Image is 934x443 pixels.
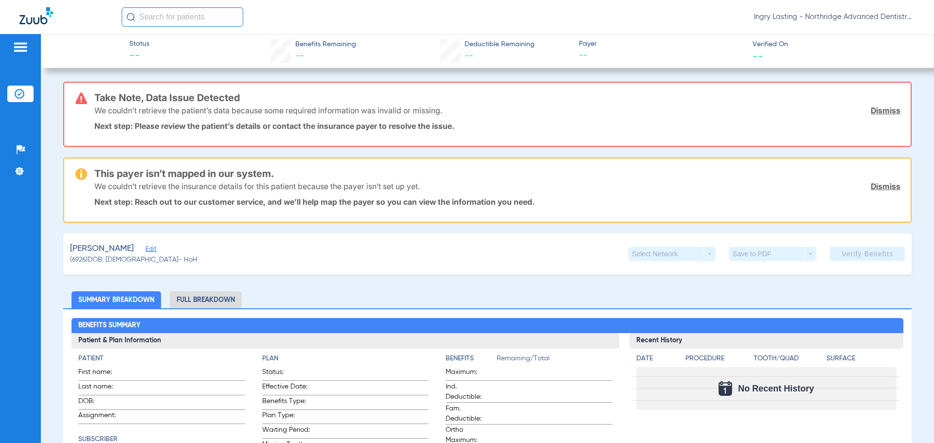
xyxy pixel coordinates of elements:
[871,106,900,115] a: Dismiss
[871,181,900,191] a: Dismiss
[78,410,126,424] span: Assignment:
[295,39,356,50] span: Benefits Remaining
[262,425,310,438] span: Waiting Period:
[75,92,87,104] img: error-icon
[94,197,900,207] p: Next step: Reach out to our customer service, and we’ll help map the payer so you can view the in...
[446,354,497,367] app-breakdown-title: Benefits
[94,121,900,131] p: Next step: Please review the patient’s details or contact the insurance payer to resolve the issue.
[145,246,154,255] span: Edit
[295,52,304,60] span: --
[754,354,823,364] h4: Tooth/Quad
[685,354,750,367] app-breakdown-title: Procedure
[122,7,243,27] input: Search for patients
[738,384,814,393] span: No Recent History
[262,382,310,395] span: Effective Date:
[94,181,420,191] p: We couldn’t retrieve the insurance details for this patient because the payer isn’t set up yet.
[826,354,896,364] h4: Surface
[579,50,744,62] span: --
[70,243,134,255] span: [PERSON_NAME]
[446,382,493,402] span: Ind. Deductible:
[446,354,497,364] h4: Benefits
[72,333,619,349] h3: Patient & Plan Information
[497,354,612,367] span: Remaining/Total
[754,354,823,367] app-breakdown-title: Tooth/Quad
[72,318,903,334] h2: Benefits Summary
[70,255,198,265] span: (6926) DOB: [DEMOGRAPHIC_DATA] - HoH
[129,50,149,63] span: --
[72,291,161,308] li: Summary Breakdown
[75,168,87,180] img: warning-icon
[636,354,677,367] app-breakdown-title: Date
[685,354,750,364] h4: Procedure
[170,291,242,308] li: Full Breakdown
[629,333,903,349] h3: Recent History
[753,39,918,50] span: Verified On
[129,39,149,49] span: Status
[579,39,744,49] span: Payer
[446,404,493,424] span: Fam. Deductible:
[465,52,473,60] span: --
[78,382,126,395] span: Last name:
[19,7,53,24] img: Zuub Logo
[636,354,677,364] h4: Date
[465,39,535,50] span: Deductible Remaining
[446,367,493,380] span: Maximum:
[262,410,310,424] span: Plan Type:
[754,12,915,22] span: Ingry Lasting - Northridge Advanced Dentistry
[718,381,732,396] img: Calendar
[13,41,28,53] img: hamburger-icon
[753,51,763,61] span: --
[78,354,245,364] h4: Patient
[78,367,126,380] span: First name:
[826,354,896,367] app-breakdown-title: Surface
[94,169,900,178] h3: This payer isn’t mapped in our system.
[94,93,900,103] h3: Take Note, Data Issue Detected
[262,396,310,409] span: Benefits Type:
[126,13,135,21] img: Search Icon
[94,106,442,115] p: We couldn’t retrieve the patient’s data because some required information was invalid or missing.
[78,396,126,409] span: DOB:
[262,354,429,364] h4: Plan
[262,367,310,380] span: Status:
